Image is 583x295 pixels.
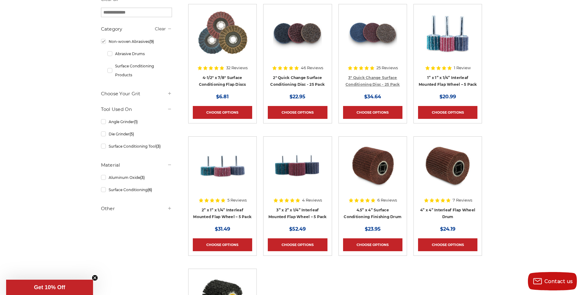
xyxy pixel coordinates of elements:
[268,238,327,251] a: Choose Options
[101,36,172,47] a: Non-woven Abrasives
[302,198,322,202] span: 4 Reviews
[418,9,477,68] a: 1” x 1” x 1/4” Interleaf Mounted Flap Wheel – 5 Pack
[423,9,472,58] img: 1” x 1” x 1/4” Interleaf Mounted Flap Wheel – 5 Pack
[193,208,252,219] a: 2” x 1” x 1/4” Interleaf Mounted Flap Wheel – 5 Pack
[193,238,252,251] a: Choose Options
[92,275,98,281] button: Close teaser
[273,9,322,58] img: Black Hawk Abrasives 2 inch quick change disc for surface preparation on metals
[290,94,305,100] span: $22.95
[376,66,398,70] span: 25 Reviews
[439,94,456,100] span: $20.99
[418,238,477,251] a: Choose Options
[101,184,172,195] a: Surface Conditioning
[365,226,381,232] span: $23.95
[273,141,322,190] img: 3” x 2” x 1/4” Interleaf Mounted Flap Wheel – 5 Pack
[344,208,402,219] a: 4.5” x 4” Surface Conditioning Finishing Drum
[544,278,573,284] span: Contact us
[418,141,477,200] a: 4 inch interleaf flap wheel drum
[148,187,152,192] span: (6)
[418,106,477,119] a: Choose Options
[528,272,577,290] button: Contact us
[107,61,172,80] a: Surface Conditioning Products
[134,119,138,124] span: (1)
[301,66,323,70] span: 46 Reviews
[199,75,246,87] a: 4-1/2" x 7/8" Surface Conditioning Flap Discs
[215,226,230,232] span: $31.49
[343,9,402,68] a: 3-inch surface conditioning quick change disc by Black Hawk Abrasives
[129,132,134,136] span: (5)
[343,238,402,251] a: Choose Options
[101,90,172,97] h5: Choose Your Grit
[364,94,381,100] span: $34.64
[454,66,471,70] span: 1 Review
[268,141,327,200] a: 3” x 2” x 1/4” Interleaf Mounted Flap Wheel – 5 Pack
[346,75,400,87] a: 3" Quick Change Surface Conditioning Disc - 25 Pack
[156,144,161,149] span: (3)
[377,198,397,202] span: 6 Reviews
[101,106,172,113] h5: Tool Used On
[453,198,472,202] span: 7 Reviews
[193,106,252,119] a: Choose Options
[419,75,477,87] a: 1” x 1” x 1/4” Interleaf Mounted Flap Wheel – 5 Pack
[420,208,475,219] a: 4” x 4” Interleaf Flap Wheel Drum
[440,226,455,232] span: $24.19
[140,175,145,180] span: (3)
[289,226,306,232] span: $52.49
[193,141,252,200] a: 2” x 1” x 1/4” Interleaf Mounted Flap Wheel – 5 Pack
[101,129,172,139] a: Die Grinder
[101,141,172,152] a: Surface Conditioning Tool
[34,284,65,290] span: Get 10% Off
[6,280,93,295] div: Get 10% OffClose teaser
[155,26,166,32] a: Clear
[101,161,172,169] h5: Material
[149,39,154,44] span: (9)
[226,66,248,70] span: 32 Reviews
[268,106,327,119] a: Choose Options
[268,208,327,219] a: 3” x 2” x 1/4” Interleaf Mounted Flap Wheel – 5 Pack
[193,9,252,68] a: Scotch brite flap discs
[348,141,397,190] img: 4.5 Inch Surface Conditioning Finishing Drum
[343,141,402,200] a: 4.5 Inch Surface Conditioning Finishing Drum
[101,172,172,183] a: Aluminum Oxide
[423,141,472,190] img: 4 inch interleaf flap wheel drum
[197,9,248,58] img: Scotch brite flap discs
[101,205,172,212] h5: Other
[216,94,229,100] span: $6.81
[101,116,172,127] a: Angle Grinder
[343,106,402,119] a: Choose Options
[348,9,397,58] img: 3-inch surface conditioning quick change disc by Black Hawk Abrasives
[107,48,172,59] a: Abrasive Drums
[198,141,247,190] img: 2” x 1” x 1/4” Interleaf Mounted Flap Wheel – 5 Pack
[227,198,247,202] span: 5 Reviews
[101,25,172,33] h5: Category
[268,9,327,68] a: Black Hawk Abrasives 2 inch quick change disc for surface preparation on metals
[270,75,325,87] a: 2" Quick Change Surface Conditioning Disc - 25 Pack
